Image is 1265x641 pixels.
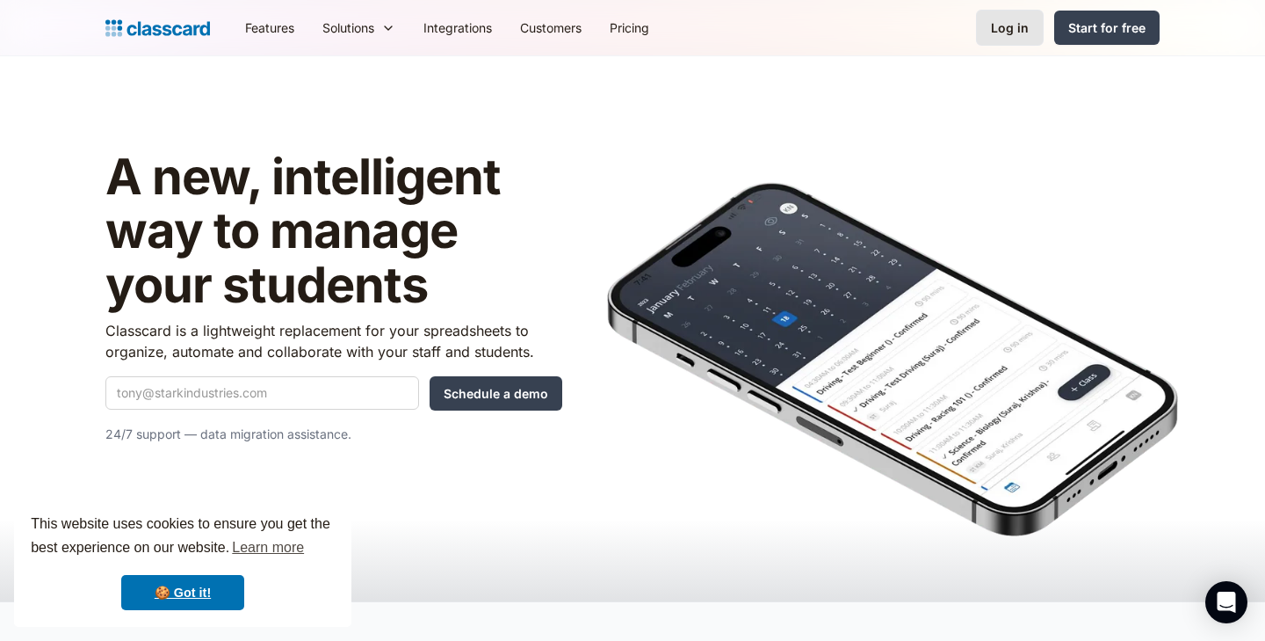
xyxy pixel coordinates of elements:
[105,376,419,410] input: tony@starkindustries.com
[322,18,374,37] div: Solutions
[229,535,307,561] a: learn more about cookies
[430,376,562,411] input: Schedule a demo
[991,18,1029,37] div: Log in
[1205,581,1247,623] div: Open Intercom Messenger
[121,575,244,610] a: dismiss cookie message
[231,8,308,47] a: Features
[596,8,663,47] a: Pricing
[105,320,562,362] p: Classcard is a lightweight replacement for your spreadsheets to organize, automate and collaborat...
[105,424,562,445] p: 24/7 support — data migration assistance.
[308,8,409,47] div: Solutions
[976,10,1044,46] a: Log in
[105,376,562,411] form: Quick Demo Form
[506,8,596,47] a: Customers
[409,8,506,47] a: Integrations
[1054,11,1160,45] a: Start for free
[1068,18,1146,37] div: Start for free
[105,150,562,313] h1: A new, intelligent way to manage your students
[14,497,351,627] div: cookieconsent
[105,16,210,40] a: Logo
[31,514,335,561] span: This website uses cookies to ensure you get the best experience on our website.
